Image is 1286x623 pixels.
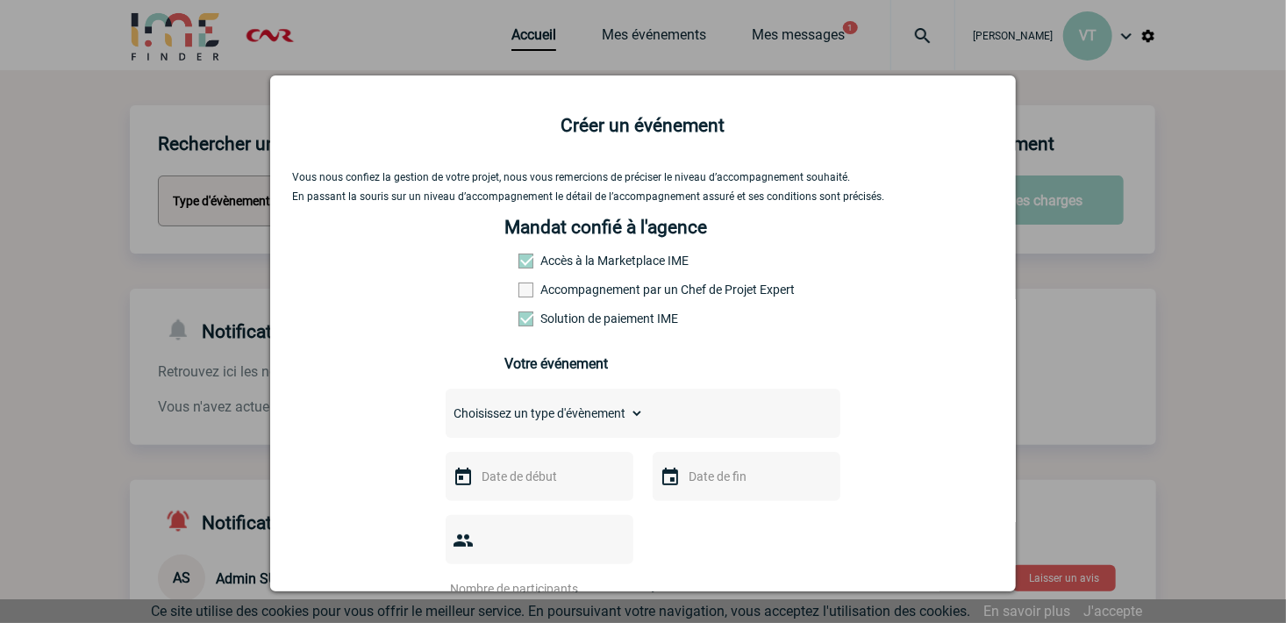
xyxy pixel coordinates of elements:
[518,283,596,297] label: Prestation payante
[446,577,611,600] input: Nombre de participants
[684,465,805,488] input: Date de fin
[518,311,596,326] label: Conformité aux process achat client, Prise en charge de la facturation, Mutualisation de plusieur...
[518,254,596,268] label: Accès à la Marketplace IME
[477,465,598,488] input: Date de début
[292,171,994,183] p: Vous nous confiez la gestion de votre projet, nous vous remercions de préciser le niveau d’accomp...
[505,355,782,372] h3: Votre événement
[292,115,994,136] h2: Créer un événement
[505,217,708,238] h4: Mandat confié à l'agence
[292,190,994,203] p: En passant la souris sur un niveau d’accompagnement le détail de l’accompagnement assuré et ses c...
